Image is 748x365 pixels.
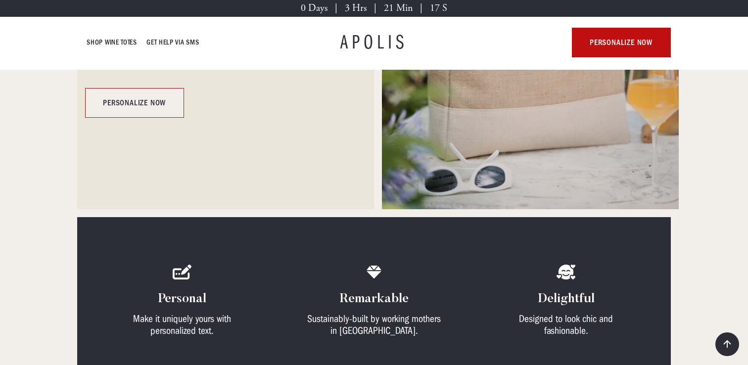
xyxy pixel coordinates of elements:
a: personalize now [572,28,671,57]
a: personalize now [85,88,184,118]
h4: Delightful [538,291,595,307]
div: Make it uniquely yours with personalized text. [112,313,252,337]
a: Shop Wine Totes [87,37,137,48]
div: Designed to look chic and fashionable. [496,313,636,337]
a: GET HELP VIA SMS [147,37,199,48]
h4: Remarkable [340,291,409,307]
div: Sustainably-built by working mothers in [GEOGRAPHIC_DATA]. [304,313,444,337]
a: APOLIS [340,33,408,52]
h4: Personal [158,291,206,307]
